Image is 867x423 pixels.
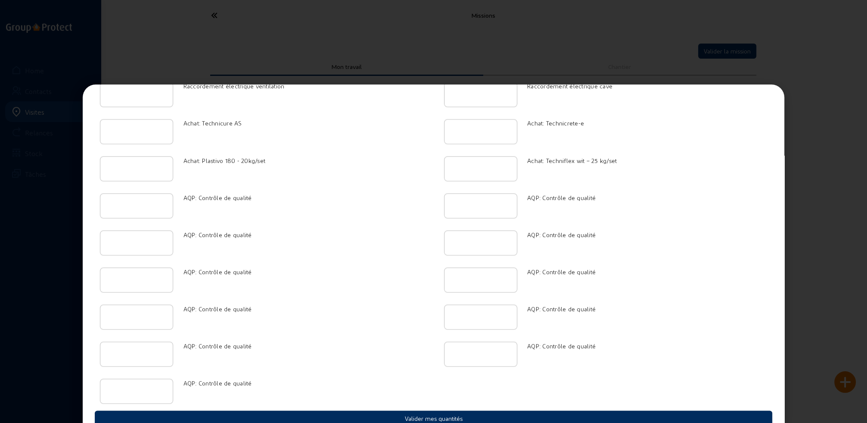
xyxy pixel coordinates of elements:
span: AQP: Contrôle de qualité [183,194,252,201]
span: Achat: Plastivo 180 - 20kg/set [183,157,266,164]
span: AQP: Contrôle de qualité [183,342,252,349]
span: AQP: Contrôle de qualité [183,231,252,238]
span: AQP: Contrôle de qualité [183,305,252,312]
span: AQP: Contrôle de qualité [527,305,596,312]
span: Achat: Techniflex wit – 25 kg/set [527,157,617,164]
span: Raccordement électrique ventilation [183,82,285,90]
span: AQP: Contrôle de qualité [183,379,252,386]
span: Raccordement électrique cave [527,82,612,90]
span: Achat: Technicure AS [183,119,242,127]
span: AQP: Contrôle de qualité [527,231,596,238]
span: AQP: Contrôle de qualité [183,268,252,275]
span: AQP: Contrôle de qualité [527,342,596,349]
span: AQP: Contrôle de qualité [527,194,596,201]
span: AQP: Contrôle de qualité [527,268,596,275]
span: Achat: Technicrete-e [527,119,584,127]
